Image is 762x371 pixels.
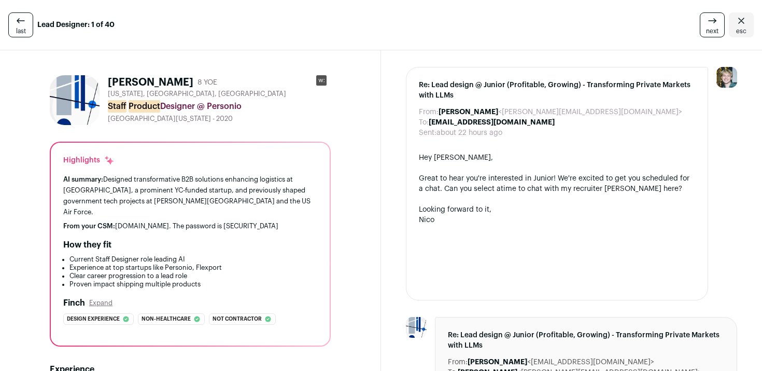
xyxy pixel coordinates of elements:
[63,155,115,166] div: Highlights
[63,239,111,251] h2: How they fit
[406,317,427,338] img: 6a66aff458c74b5d25fd073050496bbc7c5ff9ac702681bf107d0d6f843a4041
[706,27,718,35] span: next
[439,108,498,116] b: [PERSON_NAME]
[108,115,331,123] div: [GEOGRAPHIC_DATA][US_STATE] - 2020
[700,12,725,37] a: next
[63,176,103,183] span: AI summary:
[213,314,262,324] span: Not contractor
[419,117,429,128] dt: To:
[69,272,317,280] li: Clear career progression to a lead role
[16,27,26,35] span: last
[50,75,100,125] img: 6a66aff458c74b5d25fd073050496bbc7c5ff9ac702681bf107d0d6f843a4041
[69,255,317,264] li: Current Staff Designer role leading AI
[716,67,737,88] img: 6494470-medium_jpg
[419,153,695,163] div: Hey [PERSON_NAME],
[69,264,317,272] li: Experience at top startups like Personio, Flexport
[436,128,502,138] dd: about 22 hours ago
[419,80,695,101] span: Re: Lead design @ Junior (Profitable, Growing) - Transforming Private Markets with LLMs
[197,77,217,88] div: 8 YOE
[63,174,317,218] div: Designed transformative B2B solutions enhancing logistics at [GEOGRAPHIC_DATA], a prominent YC-fu...
[108,75,193,90] h1: [PERSON_NAME]
[419,204,695,215] div: Looking forward to it,
[63,223,115,229] span: From your CSM:
[129,100,160,113] mark: Product
[108,90,286,98] span: [US_STATE], [GEOGRAPHIC_DATA], [GEOGRAPHIC_DATA]
[67,314,120,324] span: Design experience
[736,27,746,35] span: esc
[419,107,439,117] dt: From:
[108,100,331,113] div: Designer @ Personio
[419,215,695,225] div: Nico
[448,330,724,351] span: Re: Lead design @ Junior (Profitable, Growing) - Transforming Private Markets with LLMs
[448,357,468,367] dt: From:
[108,100,126,113] mark: Staff
[501,185,679,193] a: time to chat with my recruiter [PERSON_NAME] here
[419,173,695,194] div: Great to hear you're interested in Junior! We're excited to get you scheduled for a chat. Can you...
[419,128,436,138] dt: Sent:
[69,280,317,288] li: Proven impact shipping multiple products
[63,222,317,230] div: [DOMAIN_NAME]. The password is [SECURITY_DATA]
[439,107,682,117] dd: <[PERSON_NAME][EMAIL_ADDRESS][DOMAIN_NAME]>
[63,297,85,309] h2: Finch
[429,119,555,126] b: [EMAIL_ADDRESS][DOMAIN_NAME]
[8,12,33,37] a: last
[729,12,754,37] a: Close
[468,359,527,366] b: [PERSON_NAME]
[468,357,654,367] dd: <[EMAIL_ADDRESS][DOMAIN_NAME]>
[89,299,112,307] button: Expand
[37,20,115,30] strong: Lead Designer: 1 of 40
[142,314,191,324] span: Non-healthcare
